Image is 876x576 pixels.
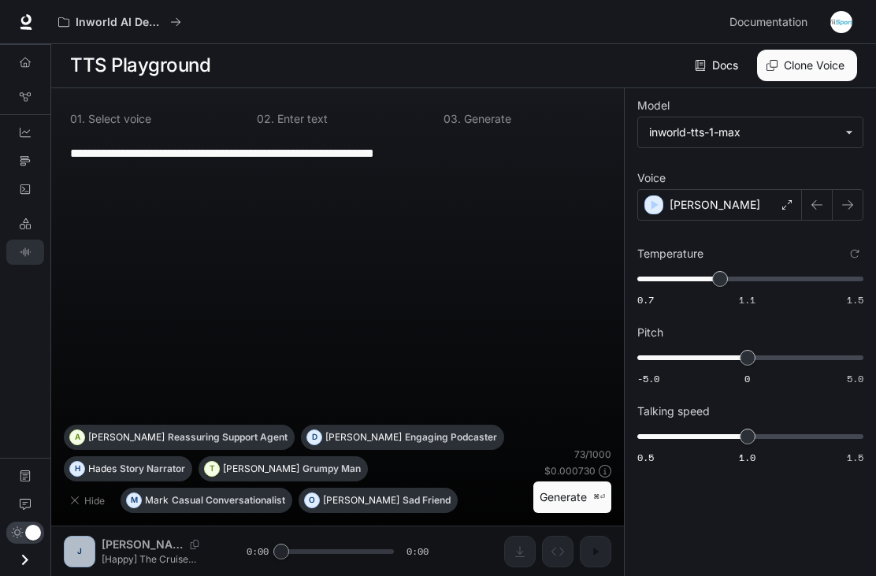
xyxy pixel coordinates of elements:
[637,100,670,111] p: Model
[444,113,461,124] p: 0 3 .
[403,496,451,505] p: Sad Friend
[739,451,755,464] span: 1.0
[637,327,663,338] p: Pitch
[6,84,44,110] a: Graph Registry
[88,433,165,442] p: [PERSON_NAME]
[70,50,210,81] h1: TTS Playground
[593,492,605,502] p: ⌘⏎
[637,451,654,464] span: 0.5
[723,6,819,38] a: Documentation
[826,6,857,38] button: User avatar
[205,456,219,481] div: T
[299,488,458,513] button: O[PERSON_NAME]Sad Friend
[64,456,192,481] button: HHadesStory Narrator
[830,11,852,33] img: User avatar
[85,113,151,124] p: Select voice
[6,211,44,236] a: LLM Playground
[168,433,288,442] p: Reassuring Support Agent
[637,293,654,307] span: 0.7
[64,488,114,513] button: Hide
[638,117,863,147] div: inworld-tts-1-max
[729,13,807,32] span: Documentation
[121,488,292,513] button: MMarkCasual Conversationalist
[461,113,511,124] p: Generate
[846,245,863,262] button: Reset to default
[199,456,368,481] button: T[PERSON_NAME]Grumpy Man
[744,372,750,385] span: 0
[301,425,504,450] button: D[PERSON_NAME]Engaging Podcaster
[6,240,44,265] a: TTS Playground
[323,496,399,505] p: [PERSON_NAME]
[6,50,44,75] a: Overview
[692,50,744,81] a: Docs
[70,456,84,481] div: H
[172,496,285,505] p: Casual Conversationalist
[51,6,188,38] button: All workspaces
[274,113,328,124] p: Enter text
[757,50,857,81] button: Clone Voice
[637,406,710,417] p: Talking speed
[303,464,361,474] p: Grumpy Man
[257,113,274,124] p: 0 2 .
[325,433,402,442] p: [PERSON_NAME]
[739,293,755,307] span: 1.1
[76,16,164,29] p: Inworld AI Demos
[25,523,41,541] span: Dark mode toggle
[145,496,169,505] p: Mark
[847,451,863,464] span: 1.5
[637,248,703,259] p: Temperature
[7,544,43,576] button: Open drawer
[544,464,596,478] p: $ 0.000730
[847,372,863,385] span: 5.0
[70,425,84,450] div: A
[88,464,117,474] p: Hades
[847,293,863,307] span: 1.5
[120,464,185,474] p: Story Narrator
[6,463,44,489] a: Documentation
[6,148,44,173] a: Traces
[64,425,295,450] button: A[PERSON_NAME]Reassuring Support Agent
[637,372,659,385] span: -5.0
[307,425,321,450] div: D
[574,448,611,461] p: 73 / 1000
[405,433,497,442] p: Engaging Podcaster
[127,488,141,513] div: M
[305,488,319,513] div: O
[6,492,44,517] a: Feedback
[533,481,611,514] button: Generate⌘⏎
[670,197,760,213] p: [PERSON_NAME]
[70,113,85,124] p: 0 1 .
[223,464,299,474] p: [PERSON_NAME]
[649,124,837,140] div: inworld-tts-1-max
[6,177,44,202] a: Logs
[637,173,666,184] p: Voice
[6,120,44,145] a: Dashboards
